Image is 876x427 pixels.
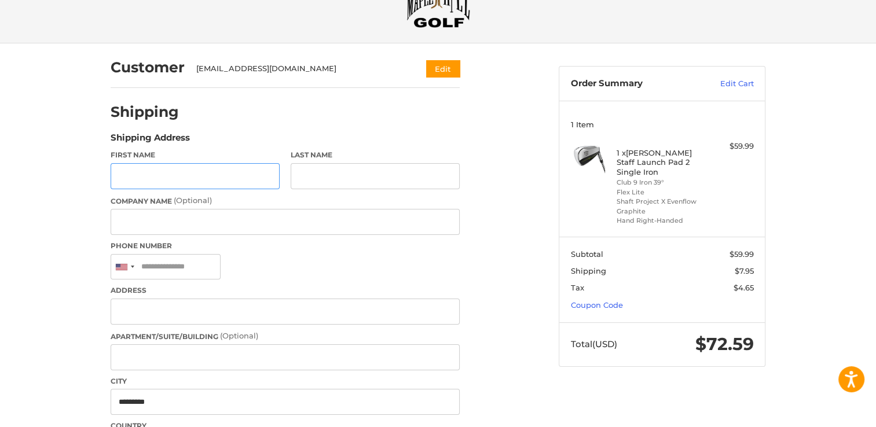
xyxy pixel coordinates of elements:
[734,283,754,292] span: $4.65
[196,63,404,75] div: [EMAIL_ADDRESS][DOMAIN_NAME]
[174,196,212,205] small: (Optional)
[111,131,190,150] legend: Shipping Address
[571,283,584,292] span: Tax
[617,148,705,176] h4: 1 x [PERSON_NAME] Staff Launch Pad 2 Single Iron
[220,331,258,340] small: (Optional)
[617,178,705,187] li: Club 9 Iron 39°
[426,60,460,77] button: Edit
[111,255,138,279] div: United States: +1
[730,249,754,259] span: $59.99
[111,285,460,296] label: Address
[617,187,705,197] li: Flex Lite
[695,333,754,355] span: $72.59
[695,78,754,90] a: Edit Cart
[111,376,460,386] label: City
[111,241,460,251] label: Phone Number
[571,78,695,90] h3: Order Summary
[571,120,754,129] h3: 1 Item
[291,150,460,160] label: Last Name
[571,266,606,275] span: Shipping
[111,150,280,160] label: First Name
[735,266,754,275] span: $7.95
[617,216,705,226] li: Hand Right-Handed
[708,141,754,152] div: $59.99
[571,300,623,310] a: Coupon Code
[111,103,179,121] h2: Shipping
[571,338,617,349] span: Total (USD)
[617,197,705,216] li: Shaft Project X Evenflow Graphite
[111,330,460,342] label: Apartment/Suite/Building
[571,249,603,259] span: Subtotal
[111,58,185,76] h2: Customer
[111,195,460,207] label: Company Name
